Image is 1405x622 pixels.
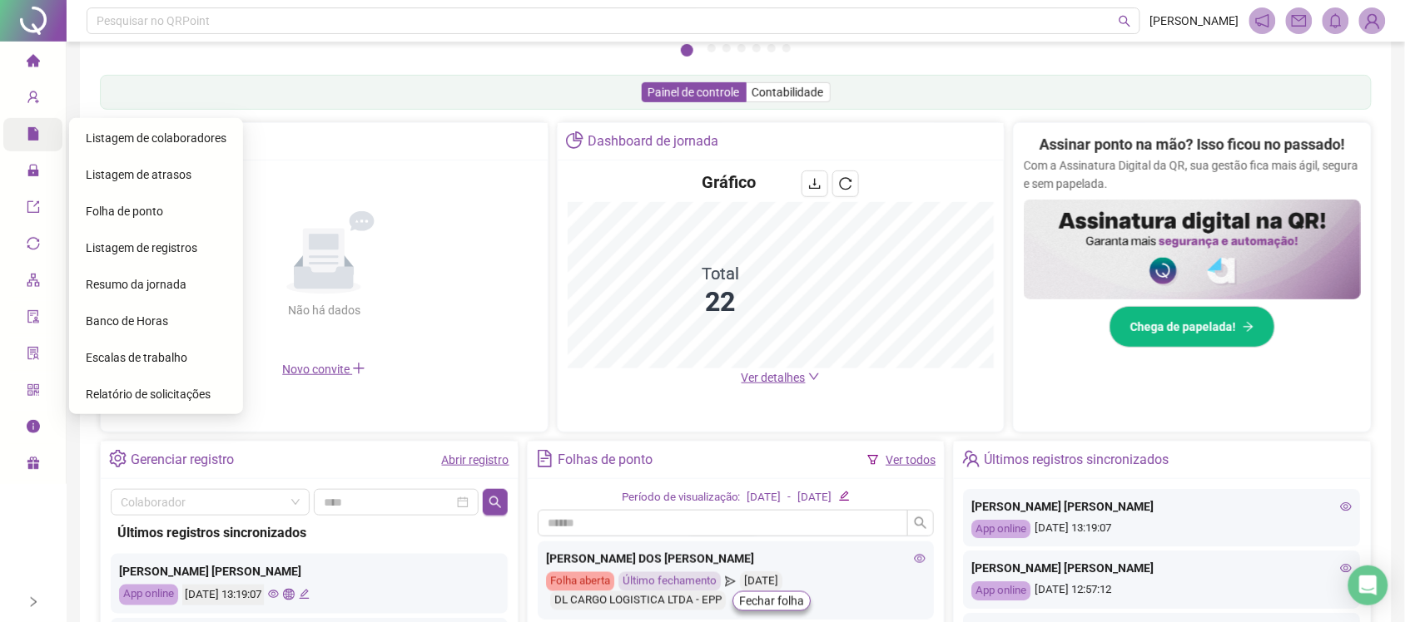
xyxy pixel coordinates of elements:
[808,371,820,383] span: down
[86,351,187,364] span: Escalas de trabalho
[839,491,850,501] span: edit
[546,550,926,568] div: [PERSON_NAME] DOS [PERSON_NAME]
[119,562,499,580] div: [PERSON_NAME] [PERSON_NAME]
[1119,15,1131,27] span: search
[742,371,820,384] a: Ver detalhes down
[1024,156,1361,193] p: Com a Assinatura Digital da QR, sua gestão fica mais ágil, segura e sem papelada.
[740,572,782,591] div: [DATE]
[782,44,791,52] button: 7
[283,589,294,600] span: global
[442,453,509,466] a: Abrir registro
[1040,133,1345,156] h2: Assinar ponto na mão? Isso ficou no passado!
[546,572,614,591] div: Folha aberta
[27,596,39,608] span: right
[27,120,40,153] span: file
[182,585,264,605] div: [DATE] 13:19:07
[702,170,756,194] h4: Gráfico
[566,131,583,149] span: pie-chart
[27,449,40,482] span: gift
[622,489,741,506] div: Período de visualização:
[767,44,776,52] button: 6
[914,516,927,530] span: search
[1341,501,1353,512] span: eye
[739,592,804,610] span: Fechar folha
[618,572,721,591] div: Último fechamento
[27,339,40,373] span: solution
[962,450,980,467] span: team
[732,591,811,611] button: Fechar folha
[27,156,40,190] span: lock
[550,591,726,610] div: DL CARGO LOGISTICA LTDA - EPP
[972,520,1353,539] div: [DATE] 13:19:07
[536,450,554,467] span: file-text
[27,47,40,80] span: home
[808,177,822,190] span: download
[972,497,1353,516] div: [PERSON_NAME] [PERSON_NAME]
[867,454,879,466] span: filter
[972,581,1031,600] div: App online
[558,446,653,474] div: Folhas de ponto
[86,241,197,254] span: Listagem de registros
[27,376,40,409] span: qrcode
[985,446,1169,474] div: Últimos registros sincronizados
[27,303,40,336] span: audit
[798,489,832,506] div: [DATE]
[86,205,163,218] span: Folha de ponto
[27,230,40,263] span: sync
[86,314,168,328] span: Banco de Horas
[914,553,926,565] span: eye
[725,572,736,591] span: send
[588,127,718,155] div: Dashboard de jornada
[1130,318,1236,336] span: Chega de papelada!
[737,44,746,52] button: 4
[648,86,740,99] span: Painel de controle
[752,86,824,99] span: Contabilidade
[119,585,178,605] div: App online
[722,44,731,52] button: 3
[86,131,226,145] span: Listagem de colaboradores
[681,44,693,57] button: 1
[707,44,716,52] button: 2
[27,193,40,226] span: export
[131,446,234,474] div: Gerenciar registro
[117,522,501,543] div: Últimos registros sincronizados
[27,83,40,116] span: user-add
[1292,13,1307,28] span: mail
[742,371,806,384] span: Ver detalhes
[1360,8,1385,33] img: 85830
[489,496,502,509] span: search
[839,177,852,190] span: reload
[972,559,1353,577] div: [PERSON_NAME] [PERSON_NAME]
[1348,565,1388,605] div: Open Intercom Messenger
[86,168,191,181] span: Listagem de atrasos
[1024,200,1361,299] img: banner%2F02c71560-61a6-44d4-94b9-c8ab97240462.png
[886,453,936,466] a: Ver todos
[1255,13,1270,28] span: notification
[1328,13,1343,28] span: bell
[27,412,40,446] span: info-circle
[282,363,365,376] span: Novo convite
[247,301,400,319] div: Não há dados
[268,589,279,600] span: eye
[86,278,186,291] span: Resumo da jornada
[86,388,211,401] span: Relatório de solicitações
[1110,306,1275,348] button: Chega de papelada!
[972,520,1031,539] div: App online
[747,489,782,506] div: [DATE]
[972,581,1353,600] div: [DATE] 12:57:12
[299,589,310,600] span: edit
[1243,321,1254,333] span: arrow-right
[1150,12,1239,30] span: [PERSON_NAME]
[109,450,127,467] span: setting
[352,362,365,375] span: plus
[788,489,792,506] div: -
[1341,562,1353,574] span: eye
[27,266,40,299] span: apartment
[752,44,761,52] button: 5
